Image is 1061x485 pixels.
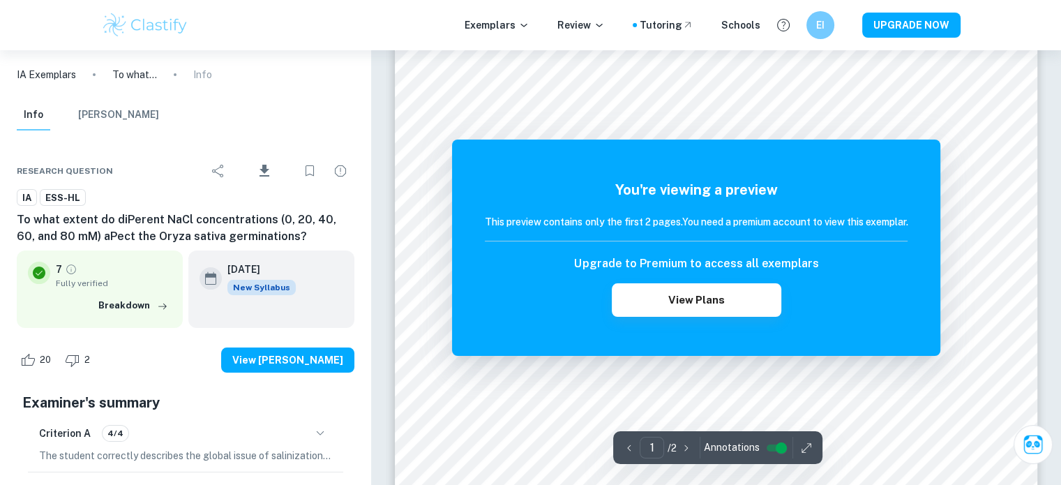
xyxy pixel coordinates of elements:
button: UPGRADE NOW [862,13,961,38]
span: ESS-HL [40,191,85,205]
span: 20 [32,353,59,367]
p: Exemplars [465,17,529,33]
a: ESS-HL [40,189,86,207]
div: Report issue [326,157,354,185]
button: Help and Feedback [772,13,795,37]
h5: You're viewing a preview [485,179,908,200]
button: [PERSON_NAME] [78,100,159,130]
p: Review [557,17,605,33]
h5: Examiner's summary [22,392,349,413]
div: Bookmark [296,157,324,185]
button: Breakdown [95,295,172,316]
div: Dislike [61,349,98,371]
h6: Criterion A [39,426,91,441]
span: Annotations [703,440,759,455]
button: EI [806,11,834,39]
h6: This preview contains only the first 2 pages. You need a premium account to view this exemplar. [485,214,908,230]
h6: EI [812,17,828,33]
img: Clastify logo [101,11,190,39]
div: Share [204,157,232,185]
span: 4/4 [103,427,128,440]
a: Schools [721,17,760,33]
span: Research question [17,165,113,177]
div: Like [17,349,59,371]
div: Starting from the May 2026 session, the ESS IA requirements have changed. We created this exempla... [227,280,296,295]
p: The student correctly describes the global issue of salinization and its impact on agriculture, p... [39,448,332,463]
p: Info [193,67,212,82]
p: 7 [56,262,62,277]
span: IA [17,191,36,205]
h6: [DATE] [227,262,285,277]
span: New Syllabus [227,280,296,295]
a: IA Exemplars [17,67,76,82]
h6: To what extent do diPerent NaCl concentrations (0, 20, 40, 60, and 80 mM) aPect the Oryza sativa ... [17,211,354,245]
span: 2 [77,353,98,367]
a: Tutoring [640,17,693,33]
h6: Upgrade to Premium to access all exemplars [574,255,818,272]
p: To what extent do diPerent NaCl concentrations (0, 20, 40, 60, and 80 mM) aPect the Oryza sativa ... [112,67,157,82]
button: Ask Clai [1014,425,1053,464]
a: IA [17,189,37,207]
a: Grade fully verified [65,263,77,276]
div: Download [235,153,293,189]
p: / 2 [667,440,676,456]
button: Info [17,100,50,130]
span: Fully verified [56,277,172,290]
button: View [PERSON_NAME] [221,348,354,373]
button: View Plans [612,283,781,317]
